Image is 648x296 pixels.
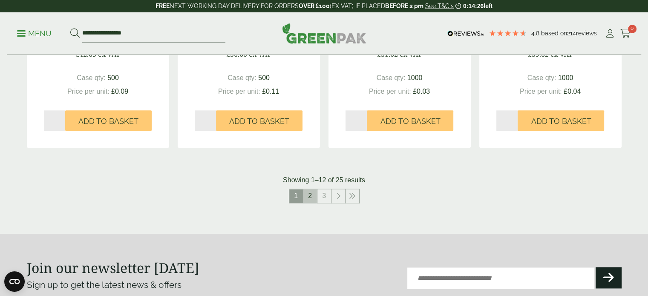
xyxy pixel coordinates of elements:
span: £0.09 [111,88,128,95]
i: My Account [605,29,615,38]
p: Showing 1–12 of 25 results [283,175,365,185]
span: 1000 [558,74,573,81]
span: Price per unit: [520,88,562,95]
span: left [484,3,492,9]
a: Menu [17,29,52,37]
button: Open CMP widget [4,271,25,292]
span: Add to Basket [380,117,440,126]
span: 1 [289,189,303,203]
button: Add to Basket [367,110,453,131]
span: Add to Basket [78,117,138,126]
strong: FREE [156,3,170,9]
span: Case qty: [228,74,256,81]
span: £0.04 [564,88,581,95]
span: Based on [541,30,567,37]
button: Add to Basket [216,110,302,131]
strong: Join our newsletter [DATE] [27,259,199,277]
div: 4.79 Stars [489,29,527,37]
strong: OVER £100 [299,3,330,9]
i: Cart [620,29,631,38]
button: Add to Basket [518,110,604,131]
img: REVIEWS.io [447,31,484,37]
span: Case qty: [527,74,556,81]
span: reviews [576,30,597,37]
p: Menu [17,29,52,39]
span: 4.8 [531,30,541,37]
span: Price per unit: [218,88,260,95]
span: Add to Basket [531,117,591,126]
a: 3 [317,189,331,203]
span: 500 [107,74,119,81]
span: Add to Basket [229,117,289,126]
strong: BEFORE 2 pm [385,3,423,9]
span: £0.03 [413,88,430,95]
span: Case qty: [77,74,106,81]
span: 214 [567,30,576,37]
p: Sign up to get the latest news & offers [27,278,294,292]
span: 500 [258,74,270,81]
span: Price per unit: [369,88,411,95]
img: GreenPak Supplies [282,23,366,43]
a: See T&C's [425,3,454,9]
span: 0 [628,25,636,33]
span: Price per unit: [67,88,109,95]
a: 2 [303,189,317,203]
span: Case qty: [377,74,406,81]
a: 0 [620,27,631,40]
span: £0.11 [262,88,279,95]
span: 0:14:26 [463,3,484,9]
button: Add to Basket [65,110,152,131]
span: 1000 [407,74,423,81]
